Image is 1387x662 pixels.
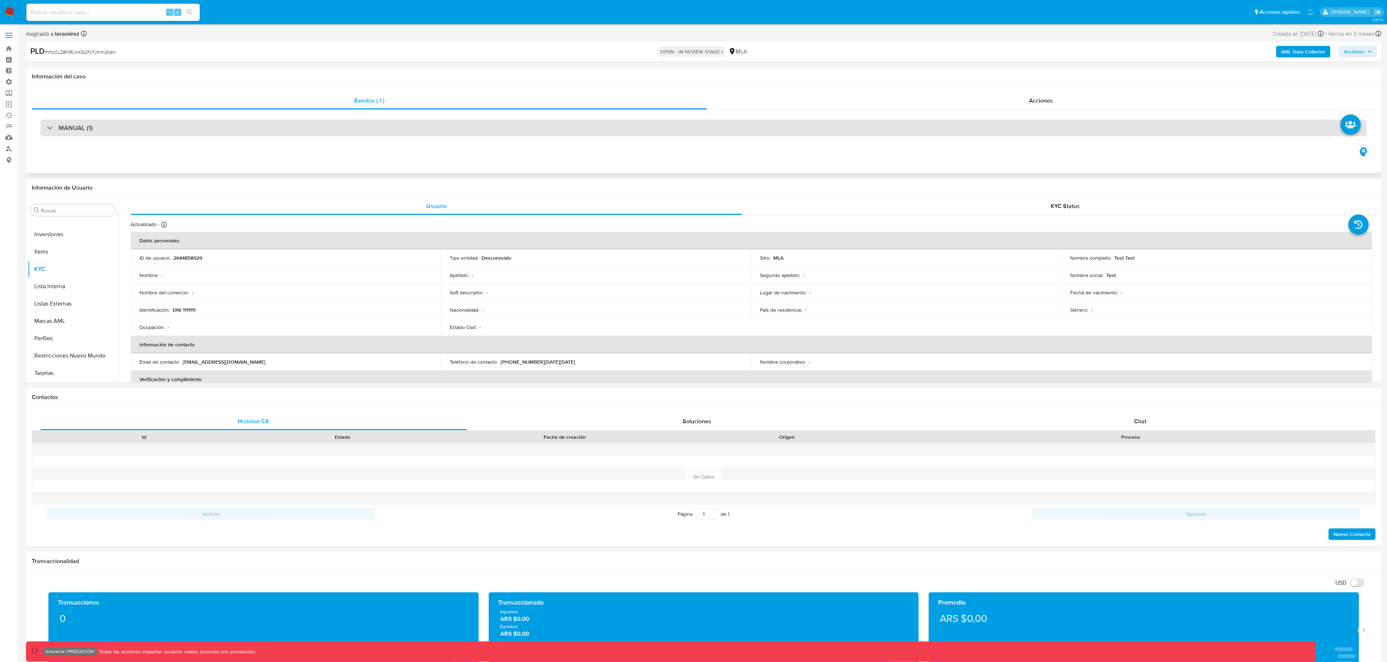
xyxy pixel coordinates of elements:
[30,45,45,57] b: PLD
[891,433,1370,441] div: Proceso
[238,417,269,425] span: Historial CX
[1091,307,1093,313] p: -
[249,433,437,441] div: Estado
[354,96,384,105] span: Eventos ( 1 )
[773,255,783,261] p: MLA
[760,307,802,313] p: País de residencia :
[1051,202,1080,210] span: KYC Status
[34,207,39,213] button: Buscar
[32,184,92,191] h1: Información de Usuario
[1114,255,1135,261] p: Test Test
[1070,272,1103,278] p: Nombre social :
[50,433,238,441] div: Id
[139,289,189,296] p: Nombre del comercio :
[28,364,118,382] button: Tarjetas
[760,272,800,278] p: Segundo apellido :
[32,394,1375,401] h1: Contactos
[182,7,197,17] button: search-icon
[131,371,1372,388] th: Verificación y cumplimiento
[678,508,730,520] span: Página de
[1344,46,1365,57] span: Acciones
[1029,96,1053,105] span: Acciones
[28,347,118,364] button: Restricciones Nuevo Mundo
[183,359,265,365] p: [EMAIL_ADDRESS][DOMAIN_NAME]
[26,30,79,38] span: Asignado a
[450,272,469,278] p: Apellido :
[1121,289,1122,296] p: -
[28,243,118,260] button: Items
[760,289,807,296] p: Lugar de nacimiento :
[173,307,195,313] p: DNI 1111111
[450,307,479,313] p: Nacionalidad :
[657,47,726,57] p: OPEN - IN REVIEW STAGE I
[45,48,116,56] span: # mzCL28NRLmKG2fVfJIhm2ken
[1339,46,1377,57] button: Acciones
[487,289,488,296] p: -
[168,324,169,330] p: -
[479,324,481,330] p: -
[192,289,193,296] p: -
[683,417,711,425] span: Soluciones
[1070,307,1088,313] p: Género :
[803,272,804,278] p: -
[1070,289,1118,296] p: Fecha de nacimiento :
[729,48,747,56] div: MLA
[1106,272,1116,278] p: Test
[447,433,682,441] div: Fecha de creación
[139,359,180,365] p: Email de contacto :
[1134,417,1146,425] span: Chat
[1259,8,1300,16] span: Accesos rápidos
[177,9,179,16] span: s
[28,278,118,295] button: Lista Interna
[450,289,484,296] p: Soft descriptor :
[692,433,881,441] div: Origen
[809,289,811,296] p: -
[482,307,484,313] p: -
[59,124,93,132] h3: MANUAL (1)
[1273,29,1323,39] div: Creado el: [DATE]
[1070,255,1111,261] p: Nombre completo :
[481,255,511,261] p: Desconocido
[167,9,172,16] span: ⌥
[97,648,256,655] p: Todas las acciones impactan usuarios reales, proceda con precaución.
[1307,9,1313,15] a: Notificaciones
[53,30,79,38] b: leramirez
[472,272,473,278] p: -
[1331,9,1371,16] p: leandrojossue.ramirez@mercadolibre.com.co
[1276,46,1330,57] button: AML Data Collector
[131,232,1372,249] th: Datos personales
[32,73,1375,80] h1: Información del caso
[1281,46,1325,57] b: AML Data Collector
[450,255,479,261] p: Tipo entidad :
[1374,8,1382,16] a: Salir
[1328,528,1375,540] button: Nuevo Contacto
[760,255,770,261] p: Sitio :
[28,260,118,278] button: KYC
[26,8,200,17] input: Buscar usuario o caso...
[28,295,118,312] button: Listas Externas
[809,359,810,365] p: -
[1334,529,1370,539] span: Nuevo Contacto
[139,272,159,278] p: Nombre :
[426,202,447,210] span: Usuario
[173,255,202,261] p: 2644858929
[131,336,1372,353] th: Información de contacto
[46,650,94,653] p: Ambiente: PRODUCCIÓN
[139,255,170,261] p: ID de usuario :
[139,307,170,313] p: Identificación :
[760,359,806,365] p: Nombre corporativo :
[1032,508,1360,520] button: Siguiente
[450,359,498,365] p: Teléfono de contacto :
[40,120,1367,136] div: MANUAL (1)
[131,221,159,228] p: Actualizado -
[32,558,1375,565] h1: Transaccionalidad
[1328,30,1374,38] span: Vence en 3 meses
[139,324,165,330] p: Ocupación :
[450,324,476,330] p: Estado Civil :
[161,272,163,278] p: -
[501,359,575,365] p: [PHONE_NUMBER][DATE][DATE]
[28,330,118,347] button: Perfiles
[41,207,112,214] input: Buscar
[1325,29,1327,39] span: -
[28,226,118,243] button: Inversiones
